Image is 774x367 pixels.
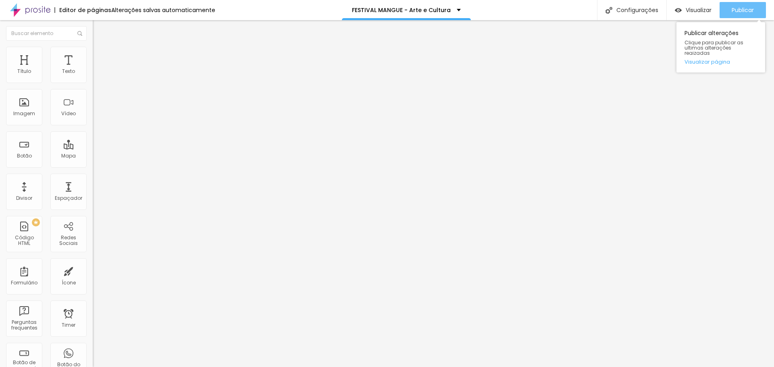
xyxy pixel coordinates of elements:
[685,40,757,56] span: Clique para publicar as ultimas alterações reaizadas
[8,235,40,247] div: Código HTML
[17,68,31,74] div: Título
[6,26,87,41] input: Buscar elemento
[61,153,76,159] div: Mapa
[16,195,32,201] div: Divisor
[667,2,720,18] button: Visualizar
[55,195,82,201] div: Espaçador
[52,235,84,247] div: Redes Sociais
[77,31,82,36] img: Icone
[62,280,76,286] div: Ícone
[61,111,76,116] div: Vídeo
[13,111,35,116] div: Imagem
[11,280,37,286] div: Formulário
[17,153,32,159] div: Botão
[685,59,757,64] a: Visualizar página
[62,68,75,74] div: Texto
[93,20,774,367] iframe: Editor
[686,7,712,13] span: Visualizar
[54,7,111,13] div: Editor de páginas
[732,7,754,13] span: Publicar
[720,2,766,18] button: Publicar
[111,7,215,13] div: Alterações salvas automaticamente
[675,7,682,14] img: view-1.svg
[62,322,75,328] div: Timer
[8,319,40,331] div: Perguntas frequentes
[676,22,765,73] div: Publicar alterações
[605,7,612,14] img: Icone
[352,7,451,13] p: FESTIVAL MANGUE - Arte e Cultura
